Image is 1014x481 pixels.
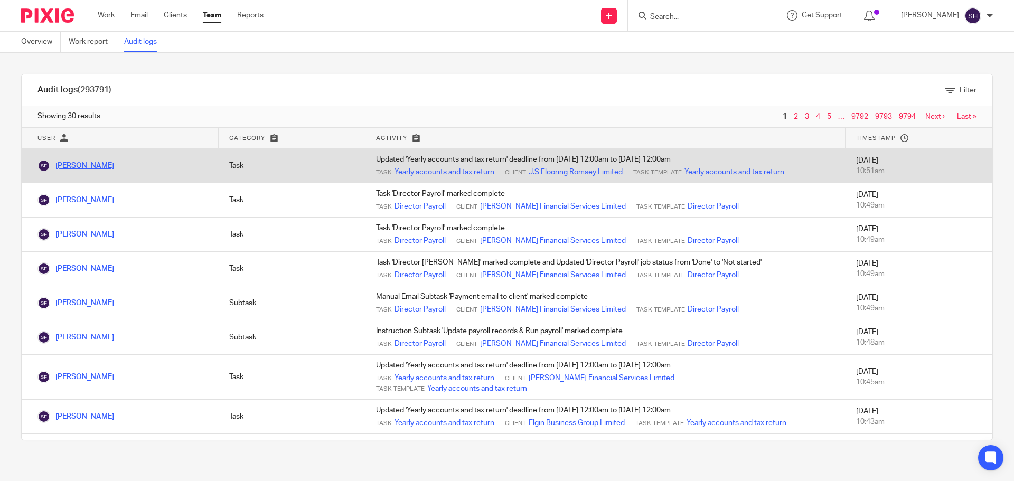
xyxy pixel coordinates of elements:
div: 10:45am [856,377,982,388]
a: [PERSON_NAME] [37,231,114,238]
td: [DATE] [846,218,992,252]
td: Task [219,149,365,183]
td: [DATE] [846,286,992,320]
a: Director Payroll [395,201,446,212]
div: 10:49am [856,303,982,314]
input: Search [649,13,744,22]
td: Instruction Subtask 'Update payroll records & Run payroll' marked complete [365,320,846,355]
span: Task [376,168,392,177]
td: Updated 'Yearly accounts and tax return' deadline from [DATE] 12:00am to [DATE] 12:00am [365,355,846,400]
a: 9794 [899,113,916,120]
span: Task Template [636,271,685,280]
a: Director Payroll [688,235,739,246]
a: 9792 [851,113,868,120]
span: Filter [960,87,977,94]
a: Work [98,10,115,21]
td: Subtask [219,286,365,320]
img: Pixie [21,8,74,23]
a: Director Payroll [395,270,446,280]
td: Subtask [219,320,365,355]
span: Client [505,168,526,177]
a: [PERSON_NAME] Financial Services Limited [480,201,626,212]
div: 10:49am [856,269,982,279]
td: Task [219,252,365,286]
span: … [835,110,847,123]
a: [PERSON_NAME] [37,373,114,381]
div: 10:51am [856,166,982,176]
span: Client [456,237,477,246]
a: [PERSON_NAME] Financial Services Limited [480,235,626,246]
span: Client [505,374,526,383]
a: Director Payroll [688,338,739,349]
a: J.S Flooring Romsey Limited [529,167,623,177]
a: Audit logs [124,32,165,52]
span: Task Template [633,168,682,177]
a: [PERSON_NAME] [37,196,114,204]
td: [DATE] [846,434,992,468]
span: Timestamp [856,135,896,141]
nav: pager [780,112,977,121]
span: Task Template [376,385,425,393]
img: Sarah Fox [37,262,50,275]
a: Last » [957,113,977,120]
a: [PERSON_NAME] [37,299,114,307]
td: [DATE] [846,355,992,400]
a: Yearly accounts and tax return [427,383,527,394]
span: Client [456,203,477,211]
a: Clients [164,10,187,21]
a: Director Payroll [395,338,446,349]
a: 4 [816,113,820,120]
span: 1 [780,110,790,123]
img: Sarah Fox [37,228,50,241]
a: Director Payroll [395,235,446,246]
td: [DATE] [846,252,992,286]
p: [PERSON_NAME] [901,10,959,21]
a: [PERSON_NAME] Financial Services Limited [529,373,674,383]
a: Next › [925,113,945,120]
div: 10:49am [856,234,982,245]
a: Director Payroll [688,270,739,280]
img: Sarah Fox [37,331,50,344]
span: User [37,135,55,141]
a: Yearly accounts and tax return [395,418,494,428]
td: Task [219,183,365,218]
a: Director Payroll [688,201,739,212]
span: Task Template [636,306,685,314]
td: Manual Email Subtask 'Payment email to client' marked complete [365,286,846,320]
span: Task [376,340,392,348]
div: 10:49am [856,200,982,211]
span: Client [505,419,526,428]
a: [PERSON_NAME] [37,334,114,341]
td: [DATE] [846,149,992,183]
span: Task [376,271,392,280]
a: [PERSON_NAME] Financial Services Limited [480,304,626,315]
td: Task [219,400,365,434]
a: Elgin Business Group Limited [529,418,625,428]
img: Sarah Fox [37,297,50,309]
a: Email [130,10,148,21]
span: Task Template [636,203,685,211]
div: 10:43am [856,417,982,427]
span: Task [376,237,392,246]
img: Sarah Fox [37,159,50,172]
a: [PERSON_NAME] [37,413,114,420]
td: [DATE] [846,400,992,434]
span: Activity [376,135,407,141]
a: [PERSON_NAME] Financial Services Limited [480,270,626,280]
span: Get Support [802,12,842,19]
span: Task Template [636,340,685,348]
td: Task 'Director [PERSON_NAME]' marked complete and Updated 'Director Payroll' job status from 'Don... [365,252,846,286]
a: Yearly accounts and tax return [687,418,786,428]
td: Task 'Director Payroll' marked complete [365,218,846,252]
div: 10:48am [856,337,982,348]
a: [PERSON_NAME] [37,162,114,169]
td: Task [219,218,365,252]
a: 3 [805,113,809,120]
a: [PERSON_NAME] Financial Services Limited [480,338,626,349]
td: Updated 'Yearly accounts and tax return' deadline from [DATE] 12:00am to [DATE] 12:00am [365,400,846,434]
a: 9793 [875,113,892,120]
span: Task [376,203,392,211]
span: Task [376,306,392,314]
span: Client [456,340,477,348]
a: 5 [827,113,831,120]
